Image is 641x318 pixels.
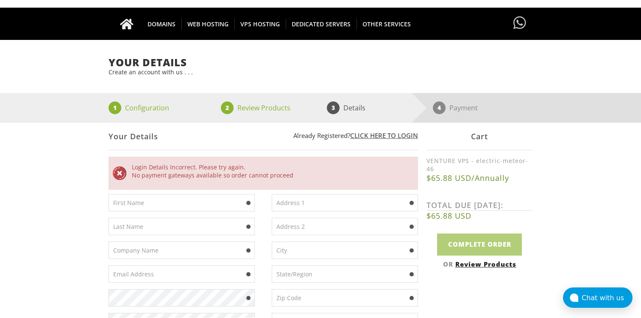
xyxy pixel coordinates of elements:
[237,101,290,114] p: Review Products
[286,18,357,30] span: DEDICATED SERVERS
[181,18,235,30] span: WEB HOSTING
[109,194,255,211] input: First Name
[234,8,286,40] a: VPS HOSTING
[132,171,412,179] li: No payment gateways available so order cannot proceed
[234,18,286,30] span: VPS HOSTING
[125,101,169,114] p: Configuration
[286,8,357,40] a: DEDICATED SERVERS
[272,265,418,283] input: State/Region
[272,242,418,259] input: City
[426,123,532,150] div: Cart
[109,131,418,140] p: Already Registered?
[433,101,446,114] span: 4
[426,260,532,268] div: OR
[109,218,255,235] input: Last Name
[426,200,532,211] label: TOTAL DUE [DATE]:
[221,101,234,114] span: 2
[511,8,528,39] a: Have questions?
[449,101,478,114] p: Payment
[455,260,516,268] a: Review Products
[357,18,417,30] span: OTHER SERVICES
[357,8,417,40] a: OTHER SERVICES
[426,211,532,221] b: $65.88 USD
[132,163,412,171] li: Login Details Incorrect. Please try again.
[350,131,418,140] a: Click here to login
[142,8,182,40] a: DOMAINS
[343,101,365,114] p: Details
[109,265,255,283] input: Email Address
[181,8,235,40] a: WEB HOSTING
[563,287,633,308] button: Chat with us
[272,194,418,211] input: Address 1
[109,242,255,259] input: Company Name
[582,294,633,302] div: Chat with us
[111,8,142,40] a: Go to homepage
[142,18,182,30] span: DOMAINS
[426,157,532,173] label: VENTURE VPS - electric-meteor-46
[426,173,532,183] b: $65.88 USD/Annually
[109,57,532,68] h1: Your Details
[327,101,340,114] span: 3
[109,101,121,114] span: 1
[272,289,418,307] input: Zip Code
[109,68,532,76] p: Create an account with us . . .
[437,234,522,255] input: Complete Order
[109,123,418,150] div: Your Details
[272,218,418,235] input: Address 2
